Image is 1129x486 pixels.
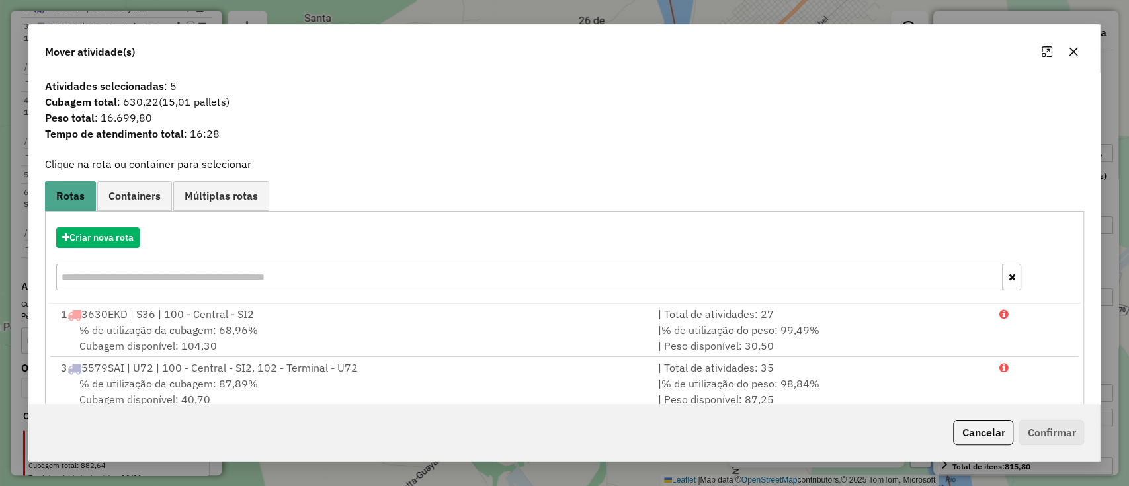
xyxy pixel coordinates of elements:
div: Cubagem disponível: 104,30 [53,322,650,354]
span: % de utilização da cubagem: 68,96% [79,323,258,337]
div: Cubagem disponível: 40,70 [53,376,650,407]
div: | | Peso disponível: 30,50 [649,322,991,354]
span: : 16.699,80 [37,110,1093,126]
span: 5579SAI | U72 | 100 - Central - SI2, 102 - Terminal - U72 [81,361,358,374]
i: Porcentagens após mover as atividades: Cubagem: 275,45% Peso: 321,50% [999,362,1008,373]
span: : 630,22 [37,94,1093,110]
strong: Tempo de atendimento total [45,127,184,140]
span: (15,01 pallets) [159,95,230,108]
button: Criar nova rota [56,227,140,248]
div: 3 [53,360,650,376]
strong: Peso total [45,111,95,124]
span: Mover atividade(s) [45,44,135,60]
span: % de utilização da cubagem: 87,89% [79,377,258,390]
span: 3630EKD | S36 | 100 - Central - SI2 [81,307,254,321]
span: Rotas [56,190,85,201]
div: | | Peso disponível: 87,25 [649,376,991,407]
span: % de utilização do peso: 98,84% [661,377,819,390]
button: Cancelar [953,420,1013,445]
span: : 5 [37,78,1093,94]
span: : 16:28 [37,126,1093,142]
span: Múltiplas rotas [185,190,258,201]
i: Porcentagens após mover as atividades: Cubagem: 256,52% Peso: 377,82% [999,309,1008,319]
strong: Atividades selecionadas [45,79,164,93]
strong: Cubagem total [45,95,117,108]
label: Clique na rota ou container para selecionar [45,156,251,172]
div: | Total de atividades: 35 [649,360,991,376]
span: Containers [108,190,161,201]
div: | Total de atividades: 27 [649,306,991,322]
div: 1 [53,306,650,322]
button: Maximize [1036,41,1058,62]
span: % de utilização do peso: 99,49% [661,323,819,337]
